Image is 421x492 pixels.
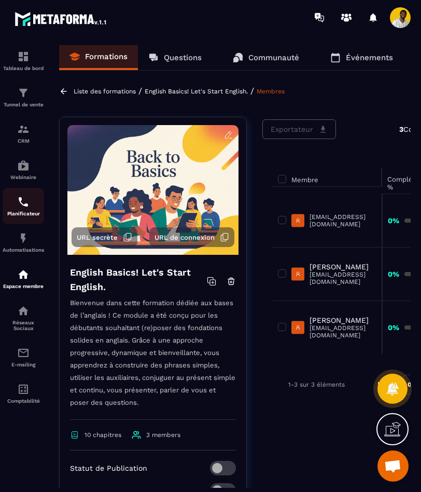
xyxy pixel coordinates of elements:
[3,102,44,107] p: Tunnel de vente
[257,88,285,95] a: Membres
[3,79,44,115] a: formationformationTunnel de vente
[3,65,44,71] p: Tableau de bord
[67,125,238,255] img: background
[346,53,393,62] p: Événements
[388,270,399,278] strong: 0%
[388,216,399,225] strong: 0%
[3,398,44,404] p: Comptabilité
[3,138,44,144] p: CRM
[310,213,376,228] p: [EMAIL_ADDRESS][DOMAIN_NAME]
[291,263,376,285] a: [PERSON_NAME][EMAIL_ADDRESS][DOMAIN_NAME]
[377,450,409,482] a: Ouvrir le chat
[3,320,44,331] p: Réseaux Sociaux
[3,283,44,289] p: Espace membre
[15,9,108,28] img: logo
[288,381,345,388] p: 1-3 sur 3 éléments
[222,45,310,70] a: Communauté
[146,431,180,439] span: 3 members
[399,125,403,133] strong: 3
[17,196,30,208] img: scheduler
[85,431,121,439] span: 10 chapitres
[3,297,44,339] a: social-networksocial-networkRéseaux Sociaux
[70,265,207,294] h4: English Basics! Let's Start English.
[17,305,30,317] img: social-network
[248,53,299,62] p: Communauté
[3,224,44,261] a: automationsautomationsAutomatisations
[310,271,376,285] p: [EMAIL_ADDRESS][DOMAIN_NAME]
[77,234,118,241] span: URL secrète
[70,297,236,420] p: Bienvenue dans cette formation dédiée aux bases de l’anglais ! Ce module a été conçu pour les déb...
[3,211,44,216] p: Planificateur
[17,87,30,99] img: formation
[70,464,147,472] p: Statut de Publication
[74,88,136,95] a: Liste des formations
[17,268,30,281] img: automations
[3,188,44,224] a: schedulerschedulerPlanificateur
[3,362,44,367] p: E-mailing
[149,227,234,247] button: URL de connexion
[155,234,215,241] span: URL de connexion
[3,43,44,79] a: formationformationTableau de bord
[17,347,30,359] img: email
[320,45,403,70] a: Événements
[59,45,138,70] a: Formations
[17,383,30,395] img: accountant
[310,316,376,324] p: [PERSON_NAME]
[17,123,30,135] img: formation
[3,174,44,180] p: Webinaire
[17,50,30,63] img: formation
[72,227,137,247] button: URL secrète
[145,88,248,95] a: English Basics! Let's Start English.
[291,210,376,231] a: [EMAIL_ADDRESS][DOMAIN_NAME]
[310,324,376,339] p: [EMAIL_ADDRESS][DOMAIN_NAME]
[3,375,44,412] a: accountantaccountantComptabilité
[3,115,44,152] a: formationformationCRM
[17,232,30,244] img: automations
[3,339,44,375] a: emailemailE-mailing
[250,86,254,96] span: /
[273,168,382,187] th: Membre
[138,86,142,96] span: /
[388,323,399,332] strong: 0%
[3,247,44,253] p: Automatisations
[3,261,44,297] a: automationsautomationsEspace membre
[138,45,212,70] a: Questions
[164,53,202,62] p: Questions
[376,380,385,389] img: prev
[3,152,44,188] a: automationsautomationsWebinaire
[17,159,30,172] img: automations
[291,316,376,339] a: [PERSON_NAME][EMAIL_ADDRESS][DOMAIN_NAME]
[85,52,128,61] p: Formations
[310,263,376,271] p: [PERSON_NAME]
